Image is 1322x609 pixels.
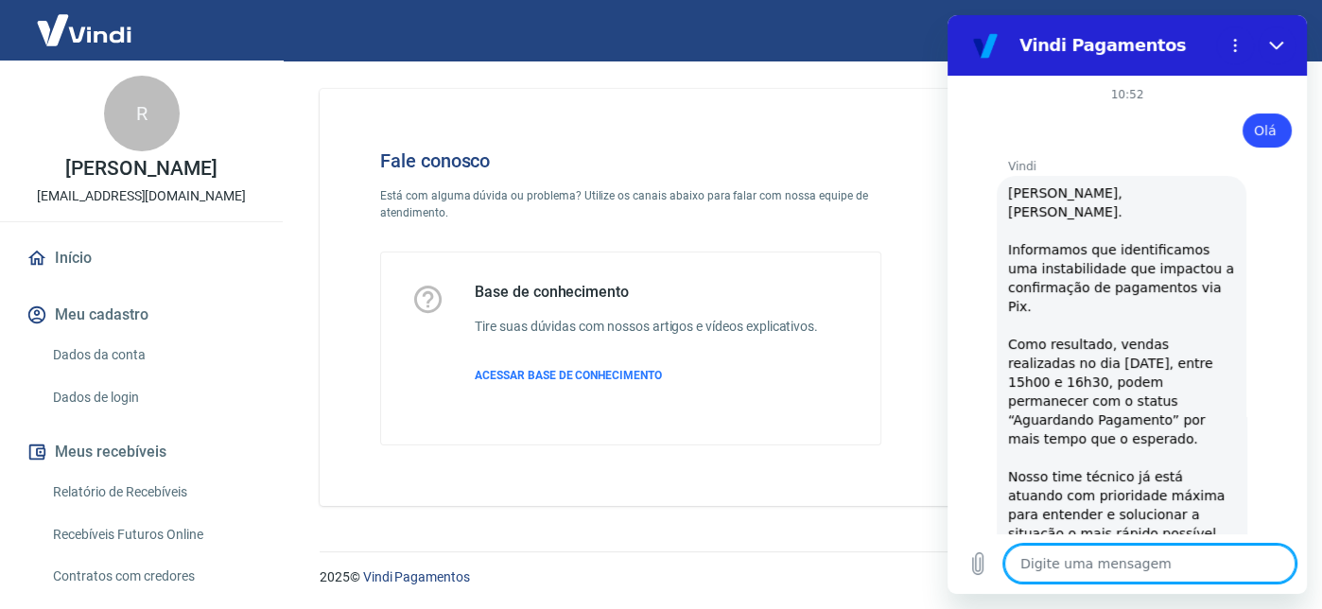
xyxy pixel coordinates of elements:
[23,294,260,336] button: Meu cadastro
[23,237,260,279] a: Início
[935,119,1223,372] img: Fale conosco
[65,159,217,179] p: [PERSON_NAME]
[380,187,881,221] p: Está com alguma dúvida ou problema? Utilize os canais abaixo para falar com nossa equipe de atend...
[104,76,180,151] div: R
[475,369,662,382] span: ACESSAR BASE DE CONHECIMENTO
[37,186,246,206] p: [EMAIL_ADDRESS][DOMAIN_NAME]
[23,431,260,473] button: Meus recebíveis
[948,15,1307,594] iframe: Janela de mensagens
[11,530,49,567] button: Carregar arquivo
[45,336,260,374] a: Dados da conta
[45,378,260,417] a: Dados de login
[45,473,260,512] a: Relatório de Recebíveis
[45,515,260,554] a: Recebíveis Futuros Online
[475,367,818,384] a: ACESSAR BASE DE CONHECIMENTO
[23,1,146,59] img: Vindi
[380,149,881,172] h4: Fale conosco
[45,557,260,596] a: Contratos com credores
[475,317,818,337] h6: Tire suas dúvidas com nossos artigos e vídeos explicativos.
[363,569,470,584] a: Vindi Pagamentos
[320,567,1277,587] p: 2025 ©
[475,283,818,302] h5: Base de conhecimento
[1231,13,1299,48] button: Sair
